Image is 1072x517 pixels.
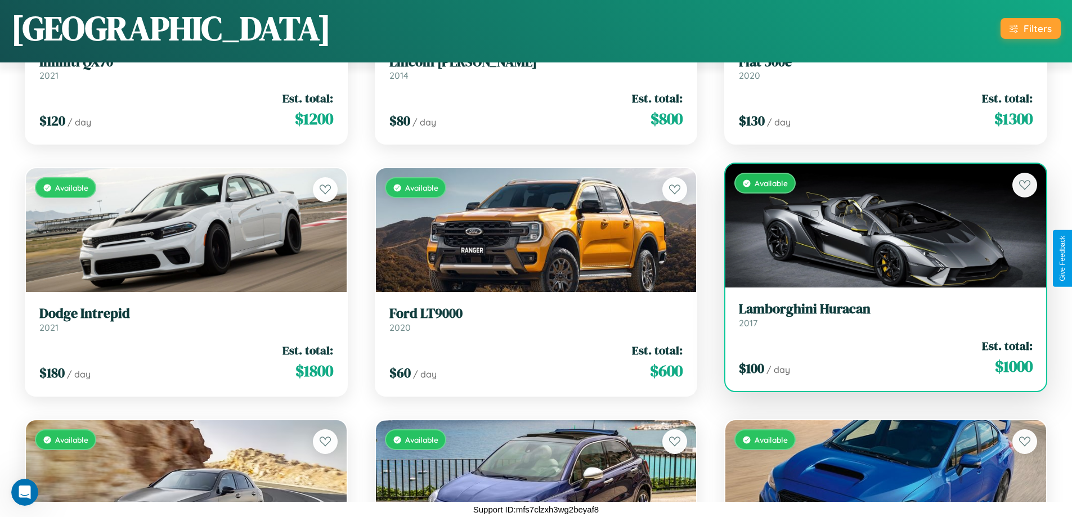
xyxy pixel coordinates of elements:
span: $ 1300 [994,107,1033,130]
h1: [GEOGRAPHIC_DATA] [11,5,331,51]
span: $ 1000 [995,355,1033,377]
span: Available [405,435,438,444]
span: 2021 [39,322,59,333]
span: $ 180 [39,363,65,382]
span: 2021 [39,70,59,81]
a: Lincoln [PERSON_NAME]2014 [389,54,683,82]
h3: Ford LT9000 [389,305,683,322]
span: $ 80 [389,111,410,130]
span: / day [68,116,91,128]
iframe: Intercom live chat [11,479,38,506]
p: Support ID: mfs7clzxh3wg2beyaf8 [473,502,599,517]
span: $ 600 [650,359,683,382]
span: Est. total: [632,342,683,358]
span: / day [67,368,91,380]
span: Est. total: [982,338,1033,354]
span: Est. total: [282,342,333,358]
span: 2020 [389,322,411,333]
h3: Dodge Intrepid [39,305,333,322]
button: Filters [1001,18,1061,39]
span: Available [755,178,788,188]
a: Dodge Intrepid2021 [39,305,333,333]
span: $ 100 [739,359,764,377]
a: Ford LT90002020 [389,305,683,333]
span: / day [766,364,790,375]
span: $ 1800 [295,359,333,382]
span: $ 800 [651,107,683,130]
span: $ 60 [389,363,411,382]
span: / day [767,116,791,128]
span: $ 1200 [295,107,333,130]
span: Available [55,183,88,192]
a: Fiat 500e2020 [739,54,1033,82]
div: Give Feedback [1058,236,1066,281]
a: Lamborghini Huracan2017 [739,301,1033,329]
span: 2020 [739,70,760,81]
span: Available [405,183,438,192]
span: 2017 [739,317,757,329]
a: Infiniti QX702021 [39,54,333,82]
span: / day [412,116,436,128]
h3: Lamborghini Huracan [739,301,1033,317]
span: Est. total: [282,90,333,106]
span: $ 120 [39,111,65,130]
span: / day [413,368,437,380]
h3: Lincoln [PERSON_NAME] [389,54,683,70]
span: Available [755,435,788,444]
div: Filters [1024,23,1052,34]
span: 2014 [389,70,409,81]
span: $ 130 [739,111,765,130]
span: Est. total: [982,90,1033,106]
span: Available [55,435,88,444]
span: Est. total: [632,90,683,106]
